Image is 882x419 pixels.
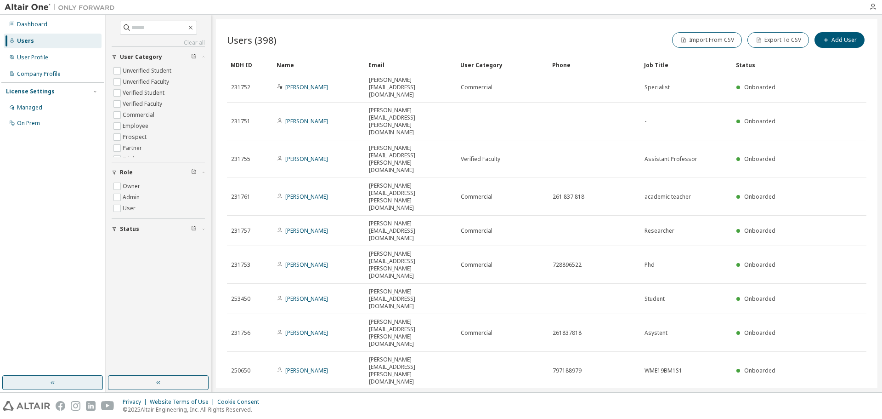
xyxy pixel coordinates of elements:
div: Name [277,57,361,72]
label: Verified Faculty [123,98,164,109]
button: User Category [112,47,205,67]
a: [PERSON_NAME] [285,227,328,235]
span: 253450 [231,295,250,303]
span: Student [645,295,665,303]
label: Trial [123,154,136,165]
span: Onboarded [744,367,775,374]
span: Commercial [461,261,492,269]
span: [PERSON_NAME][EMAIL_ADDRESS][DOMAIN_NAME] [369,76,452,98]
span: [PERSON_NAME][EMAIL_ADDRESS][PERSON_NAME][DOMAIN_NAME] [369,144,452,174]
span: [PERSON_NAME][EMAIL_ADDRESS][PERSON_NAME][DOMAIN_NAME] [369,182,452,212]
button: Add User [814,32,865,48]
a: [PERSON_NAME] [285,367,328,374]
img: linkedin.svg [86,401,96,411]
img: altair_logo.svg [3,401,50,411]
span: 231756 [231,329,250,337]
span: Role [120,169,133,176]
span: User Category [120,53,162,61]
div: Job Title [644,57,729,72]
a: [PERSON_NAME] [285,83,328,91]
span: 231761 [231,193,250,201]
button: Role [112,162,205,183]
label: Commercial [123,109,156,121]
span: Onboarded [744,83,775,91]
button: Import From CSV [672,32,742,48]
label: Unverified Faculty [123,76,171,87]
span: Onboarded [744,227,775,235]
span: 250650 [231,367,250,374]
label: Employee [123,121,150,132]
p: © 2025 Altair Engineering, Inc. All Rights Reserved. [123,406,265,413]
label: Prospect [123,132,148,143]
span: 261837818 [553,329,582,337]
span: Assistant Professor [645,155,697,163]
div: Company Profile [17,70,61,78]
div: License Settings [6,88,55,95]
label: Admin [123,192,141,203]
span: 231752 [231,84,250,91]
span: Onboarded [744,329,775,337]
label: Partner [123,143,144,154]
span: Commercial [461,329,492,337]
span: Clear filter [191,169,197,176]
div: Phone [552,57,637,72]
a: [PERSON_NAME] [285,155,328,163]
label: Verified Student [123,87,166,98]
span: [PERSON_NAME][EMAIL_ADDRESS][DOMAIN_NAME] [369,288,452,310]
img: Altair One [5,3,119,12]
span: Commercial [461,193,492,201]
div: Website Terms of Use [150,398,217,406]
span: Commercial [461,84,492,91]
span: Users (398) [227,34,277,46]
div: Email [368,57,453,72]
span: 231755 [231,155,250,163]
label: Unverified Student [123,65,173,76]
span: Phd [645,261,655,269]
span: [PERSON_NAME][EMAIL_ADDRESS][PERSON_NAME][DOMAIN_NAME] [369,107,452,136]
span: Specialist [645,84,670,91]
span: WME19BM1S1 [645,367,682,374]
span: Onboarded [744,193,775,201]
span: 728896522 [553,261,582,269]
img: youtube.svg [101,401,114,411]
label: User [123,203,137,214]
span: Asystent [645,329,667,337]
span: Onboarded [744,117,775,125]
span: 231753 [231,261,250,269]
span: Clear filter [191,225,197,233]
a: [PERSON_NAME] [285,329,328,337]
a: [PERSON_NAME] [285,261,328,269]
a: [PERSON_NAME] [285,193,328,201]
button: Export To CSV [747,32,809,48]
span: Onboarded [744,155,775,163]
div: Privacy [123,398,150,406]
div: User Category [460,57,545,72]
span: Commercial [461,227,492,235]
span: 797188979 [553,367,582,374]
img: instagram.svg [71,401,80,411]
a: [PERSON_NAME] [285,295,328,303]
label: Owner [123,181,142,192]
span: 261 837 818 [553,193,584,201]
span: [PERSON_NAME][EMAIL_ADDRESS][DOMAIN_NAME] [369,220,452,242]
span: 231757 [231,227,250,235]
span: Onboarded [744,295,775,303]
span: Clear filter [191,53,197,61]
span: Status [120,225,139,233]
span: 231751 [231,118,250,125]
div: Managed [17,104,42,111]
span: academic teacher [645,193,691,201]
span: [PERSON_NAME][EMAIL_ADDRESS][PERSON_NAME][DOMAIN_NAME] [369,356,452,385]
a: [PERSON_NAME] [285,117,328,125]
span: - [645,118,646,125]
button: Status [112,219,205,239]
a: Clear all [112,39,205,46]
div: On Prem [17,120,40,127]
span: [PERSON_NAME][EMAIL_ADDRESS][PERSON_NAME][DOMAIN_NAME] [369,250,452,280]
div: Cookie Consent [217,398,265,406]
span: [PERSON_NAME][EMAIL_ADDRESS][PERSON_NAME][DOMAIN_NAME] [369,318,452,348]
img: facebook.svg [56,401,65,411]
div: Status [736,57,811,72]
span: Onboarded [744,261,775,269]
span: Researcher [645,227,674,235]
